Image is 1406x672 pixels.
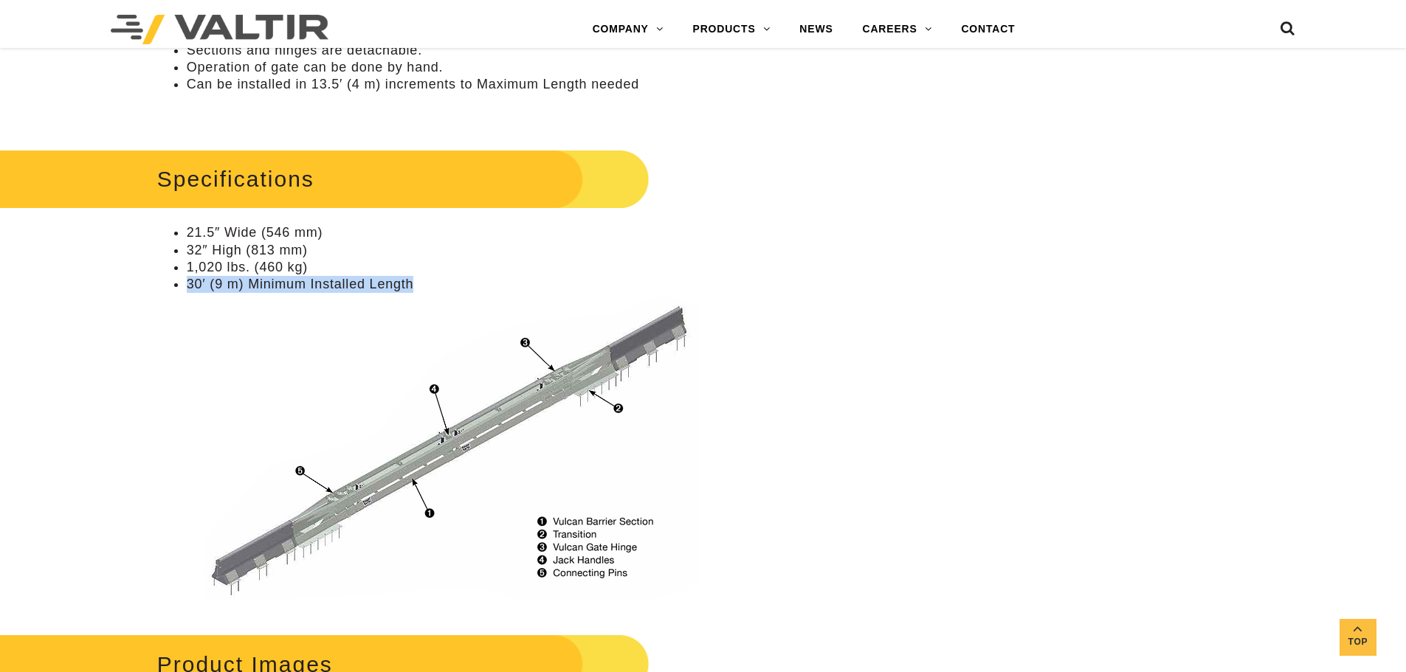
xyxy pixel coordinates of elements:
li: 1,020 lbs. (460 kg) [187,259,897,276]
a: CONTACT [946,15,1030,44]
a: CAREERS [848,15,947,44]
li: 30′ (9 m) Minimum Installed Length [187,276,897,603]
a: NEWS [785,15,847,44]
li: Can be installed in 13.5′ (4 m) increments to Maximum Length needed [187,76,897,93]
a: Top [1340,619,1376,656]
li: Operation of gate can be done by hand. [187,59,897,76]
li: 21.5″ Wide (546 mm) [187,224,897,241]
li: Sections and hinges are detachable. [187,42,897,59]
a: COMPANY [578,15,678,44]
span: Top [1340,634,1376,651]
a: PRODUCTS [678,15,785,44]
li: 32″ High (813 mm) [187,242,897,259]
img: Valtir [111,15,328,44]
